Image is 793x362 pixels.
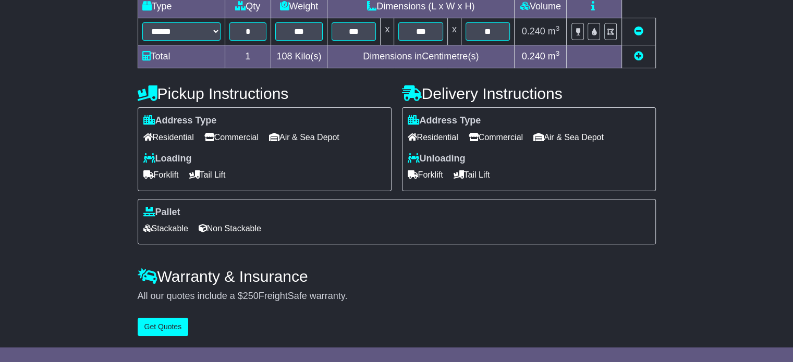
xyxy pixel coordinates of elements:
[408,115,481,127] label: Address Type
[556,49,560,57] sup: 3
[199,220,261,236] span: Non Stackable
[143,115,217,127] label: Address Type
[454,167,490,183] span: Tail Lift
[408,167,443,183] span: Forklift
[634,26,643,36] a: Remove this item
[143,207,180,218] label: Pallet
[548,51,560,61] span: m
[143,153,192,165] label: Loading
[243,291,259,301] span: 250
[276,51,292,61] span: 108
[138,45,225,68] td: Total
[469,129,523,145] span: Commercial
[556,24,560,32] sup: 3
[381,18,394,45] td: x
[138,291,656,302] div: All our quotes include a $ FreightSafe warranty.
[143,167,179,183] span: Forklift
[522,26,545,36] span: 0.240
[327,45,514,68] td: Dimensions in Centimetre(s)
[269,129,339,145] span: Air & Sea Depot
[548,26,560,36] span: m
[408,129,458,145] span: Residential
[402,85,656,102] h4: Delivery Instructions
[189,167,226,183] span: Tail Lift
[204,129,259,145] span: Commercial
[143,220,188,236] span: Stackable
[143,129,194,145] span: Residential
[533,129,604,145] span: Air & Sea Depot
[408,153,466,165] label: Unloading
[522,51,545,61] span: 0.240
[634,51,643,61] a: Add new item
[138,268,656,285] h4: Warranty & Insurance
[138,318,189,336] button: Get Quotes
[225,45,271,68] td: 1
[138,85,392,102] h4: Pickup Instructions
[447,18,461,45] td: x
[271,45,327,68] td: Kilo(s)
